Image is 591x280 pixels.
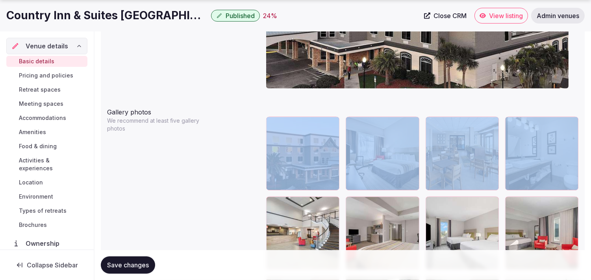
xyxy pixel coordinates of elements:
a: Activities & experiences [6,155,87,174]
span: Published [226,12,255,20]
span: Ownership [26,239,63,248]
div: 76577887_4K.jpg [346,117,419,190]
span: Food & dining [19,142,57,150]
span: Close CRM [434,12,467,20]
button: 24% [263,11,277,20]
a: Admin venues [531,8,585,24]
span: Admin venues [537,12,579,20]
a: Meeting spaces [6,98,87,109]
a: Pricing and policies [6,70,87,81]
a: Brochures [6,219,87,230]
span: Meeting spaces [19,100,63,108]
button: Save changes [101,256,155,274]
a: Environment [6,191,87,202]
span: Pricing and policies [19,72,73,79]
span: Activities & experiences [19,157,84,172]
div: 76448355_4K.jpg [426,197,499,270]
div: 75734342_4K.jpg [346,197,419,270]
span: Amenities [19,128,46,136]
span: Retreat spaces [19,86,61,94]
button: Collapse Sidebar [6,256,87,274]
div: 76459469_4K.jpg [505,117,578,190]
span: Environment [19,193,53,201]
a: Ownership [6,235,87,252]
span: Brochures [19,221,47,229]
span: Collapse Sidebar [27,261,78,269]
div: Gallery photos [107,104,260,117]
a: Types of retreats [6,205,87,216]
span: View listing [489,12,523,20]
span: Venue details [26,41,68,51]
button: Published [211,10,260,22]
p: We recommend at least five gallery photos [107,117,208,133]
a: Basic details [6,56,87,67]
div: 24 % [263,11,277,20]
a: Accommodations [6,112,87,123]
a: View listing [474,8,528,24]
a: Close CRM [419,8,471,24]
span: Accommodations [19,114,66,122]
span: Types of retreats [19,207,67,215]
div: 76448349_4K.jpg [266,197,339,270]
span: Save changes [107,261,149,269]
a: Retreat spaces [6,84,87,95]
span: Location [19,179,43,186]
span: Basic details [19,57,54,65]
div: 75734326_4K.jpg [426,117,499,190]
a: Food & dining [6,141,87,152]
h1: Country Inn & Suites [GEOGRAPHIC_DATA] [6,8,208,23]
a: Amenities [6,127,87,138]
div: 75734336_4K.jpg [266,117,339,190]
div: 75734344_4K.jpg [505,197,578,270]
a: Location [6,177,87,188]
